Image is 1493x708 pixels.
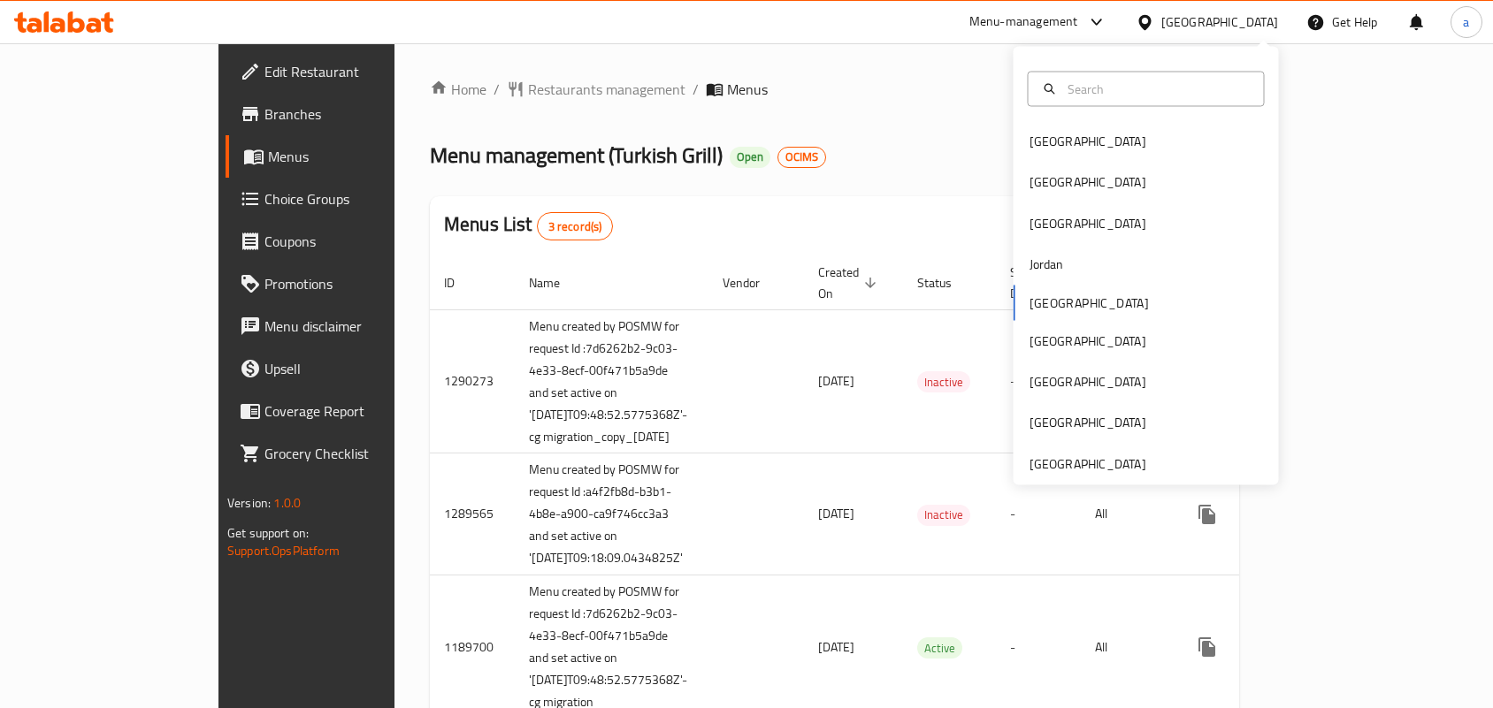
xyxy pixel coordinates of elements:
[917,505,970,525] span: Inactive
[227,491,271,514] span: Version:
[727,79,768,100] span: Menus
[1030,172,1146,192] div: [GEOGRAPHIC_DATA]
[268,146,454,167] span: Menus
[969,11,1078,33] div: Menu-management
[1030,331,1146,350] div: [GEOGRAPHIC_DATA]
[917,638,962,659] span: Active
[264,400,454,422] span: Coverage Report
[430,135,723,175] span: Menu management ( Turkish Grill )
[917,371,970,392] div: Inactive
[264,443,454,464] span: Grocery Checklist
[528,79,685,100] span: Restaurants management
[430,79,1239,100] nav: breadcrumb
[1186,626,1229,668] button: more
[1010,262,1060,304] span: Start Date
[917,272,975,293] span: Status
[1081,453,1172,575] td: All
[818,502,854,525] span: [DATE]
[515,453,708,575] td: Menu created by POSMW for request Id :a4f2fb8d-b3b1-4b8e-a900-ca9f746cc3a3 and set active on '[DA...
[264,358,454,379] span: Upsell
[818,262,882,304] span: Created On
[1030,372,1146,392] div: [GEOGRAPHIC_DATA]
[917,372,970,392] span: Inactive
[1060,79,1253,98] input: Search
[494,79,500,100] li: /
[430,309,515,453] td: 1290273
[227,539,340,562] a: Support.OpsPlatform
[273,491,301,514] span: 1.0.0
[538,218,613,235] span: 3 record(s)
[264,188,454,209] span: Choice Groups
[226,390,468,432] a: Coverage Report
[264,316,454,337] span: Menu disclaimer
[264,103,454,125] span: Branches
[1229,626,1271,668] button: Change Status
[264,61,454,82] span: Edit Restaurant
[818,369,854,392] span: [DATE]
[226,178,468,220] a: Choice Groups
[430,453,515,575] td: 1289565
[1229,493,1271,536] button: Change Status
[996,453,1081,575] td: -
[818,636,854,659] span: [DATE]
[693,79,699,100] li: /
[1030,213,1146,232] div: [GEOGRAPHIC_DATA]
[226,263,468,305] a: Promotions
[778,149,825,164] span: OCIMS
[226,432,468,475] a: Grocery Checklist
[1186,493,1229,536] button: more
[1030,413,1146,432] div: [GEOGRAPHIC_DATA]
[1030,132,1146,151] div: [GEOGRAPHIC_DATA]
[1030,453,1146,473] div: [GEOGRAPHIC_DATA]
[515,309,708,453] td: Menu created by POSMW for request Id :7d6262b2-9c03-4e33-8ecf-00f471b5a9de and set active on '[DA...
[264,273,454,294] span: Promotions
[226,347,468,390] a: Upsell
[917,637,962,659] div: Active
[444,272,478,293] span: ID
[730,149,770,164] span: Open
[507,79,685,100] a: Restaurants management
[226,305,468,347] a: Menu disclaimer
[1463,12,1469,32] span: a
[917,505,970,526] div: Inactive
[227,521,309,544] span: Get support on:
[226,93,468,135] a: Branches
[1030,255,1064,274] div: Jordan
[226,50,468,93] a: Edit Restaurant
[226,135,468,178] a: Menus
[996,309,1081,453] td: -
[226,220,468,263] a: Coupons
[723,272,783,293] span: Vendor
[1161,12,1278,32] div: [GEOGRAPHIC_DATA]
[730,147,770,168] div: Open
[264,231,454,252] span: Coupons
[529,272,583,293] span: Name
[444,211,613,240] h2: Menus List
